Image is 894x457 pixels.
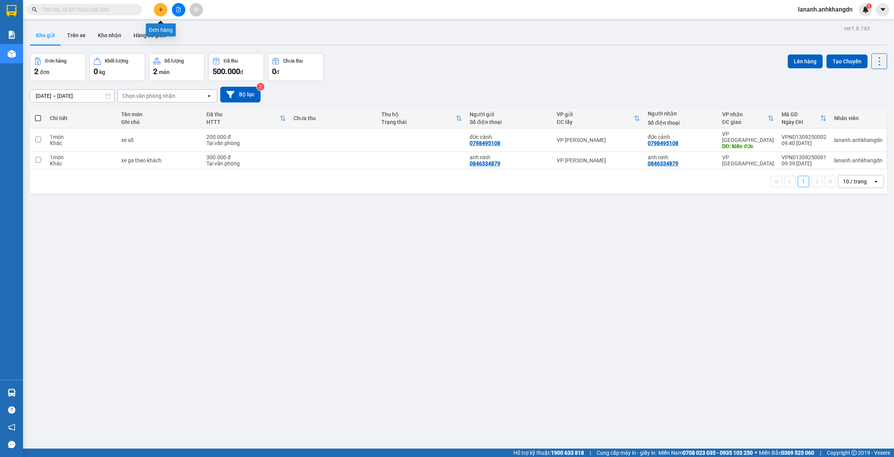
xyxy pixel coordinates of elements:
[851,450,857,455] span: copyright
[8,424,15,431] span: notification
[648,140,678,146] div: 0798495108
[8,389,16,397] img: warehouse-icon
[553,108,644,129] th: Toggle SortBy
[658,449,753,457] span: Miền Nam
[557,137,640,143] div: VP [PERSON_NAME]
[146,23,176,36] div: Đơn hàng
[597,449,656,457] span: Cung cấp máy in - giấy in:
[224,58,238,64] div: Đã thu
[30,26,61,45] button: Kho gửi
[826,54,868,68] button: Tạo Chuyến
[470,140,500,146] div: 0798495108
[722,154,774,167] div: VP [GEOGRAPHIC_DATA]
[122,92,175,100] div: Chọn văn phòng nhận
[551,450,584,456] strong: 1900 633 818
[513,449,584,457] span: Hỗ trợ kỹ thuật:
[50,154,114,160] div: 1 món
[193,7,199,12] span: aim
[149,53,205,81] button: Số lượng2món
[557,157,640,163] div: VP [PERSON_NAME]
[873,178,879,185] svg: open
[99,69,105,75] span: kg
[759,449,814,457] span: Miền Bắc
[206,93,212,99] svg: open
[154,3,167,16] button: plus
[879,6,886,13] span: caret-down
[718,108,778,129] th: Toggle SortBy
[782,160,826,167] div: 09:39 [DATE]
[470,154,549,160] div: anh ninh
[61,26,92,45] button: Trên xe
[268,53,323,81] button: Chưa thu0đ
[30,90,114,102] input: Select a date range.
[257,83,264,91] sup: 2
[176,7,181,12] span: file-add
[121,137,199,143] div: xe số
[378,108,465,129] th: Toggle SortBy
[792,5,859,14] span: lananh.anhkhangdn
[782,134,826,140] div: VPND1309250002
[648,160,678,167] div: 0846334879
[381,111,455,117] div: Thu hộ
[8,441,15,448] span: message
[30,53,86,81] button: Đơn hàng2đơn
[862,6,869,13] img: icon-new-feature
[206,119,280,125] div: HTTT
[121,111,199,117] div: Tên món
[206,154,286,160] div: 300.000 đ
[164,58,184,64] div: Số lượng
[50,134,114,140] div: 1 món
[470,134,549,140] div: đức cảnh
[8,50,16,58] img: warehouse-icon
[381,119,455,125] div: Trạng thái
[7,5,16,16] img: logo-vxr
[820,449,821,457] span: |
[8,31,16,39] img: solution-icon
[127,26,172,45] button: Hàng đã giao
[206,111,280,117] div: Đã thu
[172,3,185,16] button: file-add
[781,450,814,456] strong: 0369 525 060
[557,119,634,125] div: ĐC lấy
[648,134,714,140] div: đức cảnh
[722,131,774,143] div: VP [GEOGRAPHIC_DATA]
[272,67,276,76] span: 0
[92,26,127,45] button: Kho nhận
[50,140,114,146] div: Khác
[590,449,591,457] span: |
[206,160,286,167] div: Tại văn phòng
[121,119,199,125] div: Ghi chú
[834,137,882,143] div: lananh.anhkhangdn
[755,451,757,454] span: ⚪️
[276,69,279,75] span: đ
[778,108,830,129] th: Toggle SortBy
[557,111,634,117] div: VP gửi
[121,157,199,163] div: xe ga theo khách
[648,120,714,126] div: Số điện thoại
[203,108,290,129] th: Toggle SortBy
[208,53,264,81] button: Đã thu500.000đ
[843,178,867,185] div: 10 / trang
[782,140,826,146] div: 09:40 [DATE]
[45,58,66,64] div: Đơn hàng
[50,115,114,121] div: Chi tiết
[240,69,243,75] span: đ
[105,58,128,64] div: Khối lượng
[782,111,820,117] div: Mã GD
[876,3,889,16] button: caret-down
[782,119,820,125] div: Ngày ĐH
[868,3,870,9] span: 1
[722,119,768,125] div: ĐC giao
[206,140,286,146] div: Tại văn phòng
[153,67,157,76] span: 2
[206,134,286,140] div: 200.000 đ
[866,3,872,9] sup: 1
[470,111,549,117] div: Người gửi
[834,157,882,163] div: lananh.anhkhangdn
[40,69,49,75] span: đơn
[722,143,774,149] div: DĐ: kiến đức
[8,406,15,414] span: question-circle
[294,115,374,121] div: Chưa thu
[834,115,882,121] div: Nhân viên
[220,87,261,102] button: Bộ lọc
